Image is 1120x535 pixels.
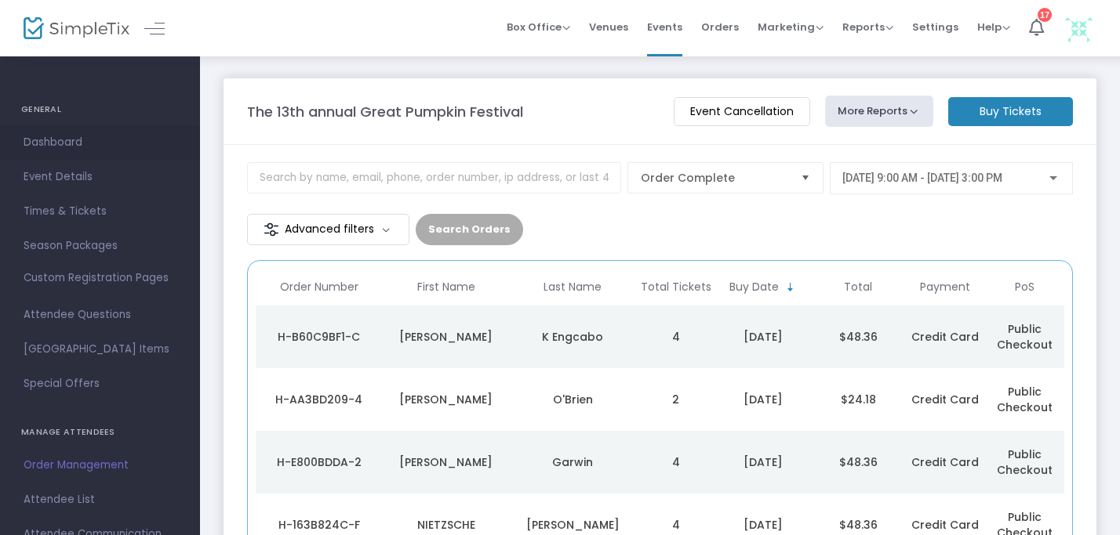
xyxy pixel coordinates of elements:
m-panel-title: The 13th annual Great Pumpkin Festival [247,101,523,122]
span: Help [977,20,1010,34]
span: Dashboard [24,132,176,153]
div: Brian [387,329,506,345]
span: Credit Card [911,329,979,345]
div: 9/16/2025 [719,392,806,407]
span: Credit Card [911,517,979,533]
h4: MANAGE ATTENDEES [21,417,179,448]
span: Payment [920,280,970,294]
span: Special Offers [24,374,176,394]
span: Attendee List [24,490,176,510]
span: Order Number [280,280,358,294]
span: Buy Date [729,280,779,294]
input: Search by name, email, phone, order number, ip address, or last 4 digits of card [247,162,621,193]
span: Public Checkout [997,384,1053,415]
div: H-E800BDDA-2 [260,454,379,470]
span: Season Packages [24,236,176,256]
div: TOLAN [513,517,632,533]
span: Total [844,280,872,294]
m-button: Advanced filters [247,214,409,245]
div: 9/16/2025 [719,517,806,533]
span: [GEOGRAPHIC_DATA] Items [24,339,176,360]
m-button: Buy Tickets [948,97,1073,126]
span: Credit Card [911,454,979,470]
span: Marketing [758,20,824,34]
span: Custom Registration Pages [24,270,169,286]
td: 4 [636,431,715,493]
span: Venues [589,7,628,47]
span: Last Name [544,280,602,294]
span: First Name [417,280,475,294]
div: 9/16/2025 [719,329,806,345]
span: Settings [912,7,958,47]
h4: GENERAL [21,94,179,125]
span: Public Checkout [997,446,1053,478]
button: Select [795,163,816,193]
td: 4 [636,305,715,368]
span: Times & Tickets [24,201,176,222]
span: Orders [701,7,739,47]
td: $48.36 [811,431,906,493]
td: $48.36 [811,305,906,368]
button: More Reports [825,96,933,127]
m-button: Event Cancellation [674,97,810,126]
td: 2 [636,368,715,431]
th: Total Tickets [636,269,715,305]
td: $24.18 [811,368,906,431]
div: H-B60C9BF1-C [260,329,379,345]
div: Michelle [387,392,506,407]
div: H-163B824C-F [260,517,379,533]
div: H-AA3BD209-4 [260,392,379,407]
div: Marissa [387,454,506,470]
span: Order Complete [641,170,788,186]
span: PoS [1015,280,1035,294]
span: Box Office [507,20,570,34]
div: K Engcabo [513,329,632,345]
span: Reports [842,20,893,34]
div: NIETZSCHE [387,517,506,533]
span: [DATE] 9:00 AM - [DATE] 3:00 PM [842,172,1002,184]
span: Sortable [784,281,797,294]
span: Event Details [24,167,176,187]
span: Order Management [24,455,176,475]
div: O'Brien [513,392,632,407]
span: Credit Card [911,392,979,407]
span: Public Checkout [997,321,1053,352]
div: 9/16/2025 [719,454,806,470]
span: Events [647,7,682,47]
div: 17 [1038,8,1052,22]
img: filter [264,222,279,237]
div: Garwin [513,454,632,470]
span: Attendee Questions [24,305,176,325]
